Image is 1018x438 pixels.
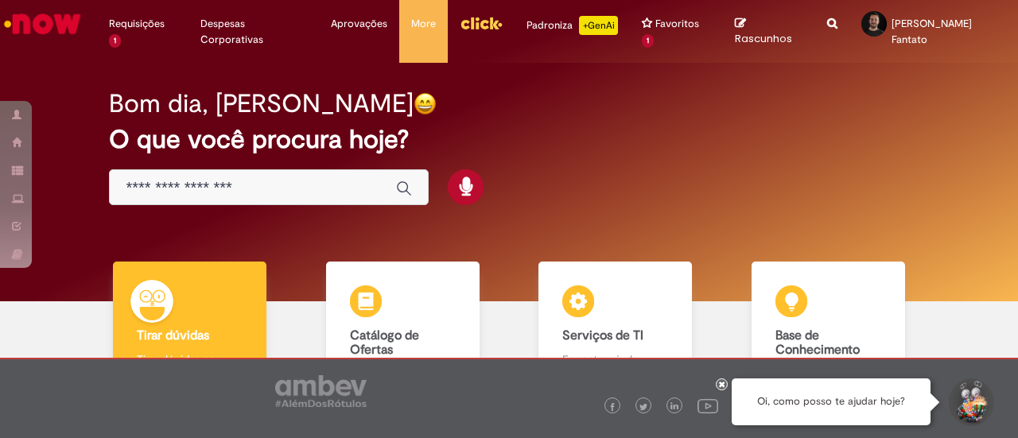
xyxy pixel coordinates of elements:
[109,126,908,153] h2: O que você procura hoje?
[275,375,367,407] img: logo_footer_ambev_rotulo_gray.png
[137,351,243,383] p: Tirar dúvidas com Lupi Assist e Gen Ai
[137,328,209,343] b: Tirar dúvidas
[526,16,618,35] div: Padroniza
[414,92,437,115] img: happy-face.png
[200,16,307,48] span: Despesas Corporativas
[608,403,616,411] img: logo_footer_facebook.png
[697,395,718,416] img: logo_footer_youtube.png
[562,351,668,367] p: Encontre ajuda
[735,31,792,46] span: Rascunhos
[84,262,297,399] a: Tirar dúvidas Tirar dúvidas com Lupi Assist e Gen Ai
[509,262,722,399] a: Serviços de TI Encontre ajuda
[411,16,436,32] span: More
[109,34,121,48] span: 1
[722,262,935,399] a: Base de Conhecimento Consulte e aprenda
[892,17,972,46] span: [PERSON_NAME] Fantato
[639,403,647,411] img: logo_footer_twitter.png
[655,16,699,32] span: Favoritos
[732,378,931,425] div: Oi, como posso te ajudar hoje?
[109,90,414,118] h2: Bom dia, [PERSON_NAME]
[670,402,678,412] img: logo_footer_linkedin.png
[579,16,618,35] p: +GenAi
[350,328,419,358] b: Catálogo de Ofertas
[460,11,503,35] img: click_logo_yellow_360x200.png
[735,17,803,46] a: Rascunhos
[946,378,994,426] button: Iniciar Conversa de Suporte
[775,328,860,358] b: Base de Conhecimento
[297,262,510,399] a: Catálogo de Ofertas Abra uma solicitação
[109,16,165,32] span: Requisições
[331,16,387,32] span: Aprovações
[642,34,654,48] span: 1
[2,8,84,40] img: ServiceNow
[562,328,643,343] b: Serviços de TI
